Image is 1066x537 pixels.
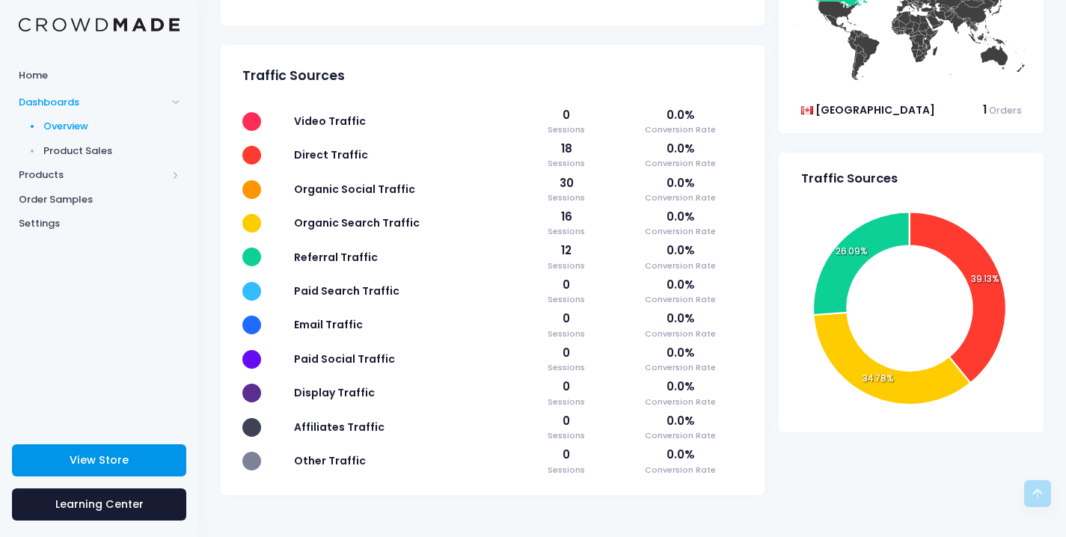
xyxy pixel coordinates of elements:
span: 0.0% [618,345,743,361]
span: 0.0% [618,175,743,191]
span: Conversion Rate [618,225,743,238]
span: Sessions [530,396,604,408]
span: 0.0% [618,209,743,225]
span: Sessions [530,191,604,204]
span: 0.0% [618,242,743,259]
span: Affiliates Traffic [294,420,385,435]
span: 1 [983,102,987,117]
span: Sessions [530,225,604,238]
span: Display Traffic [294,385,375,400]
span: 16 [530,209,604,225]
span: 0 [530,413,604,429]
span: Conversion Rate [618,328,743,340]
span: 18 [530,141,604,157]
span: 0 [530,310,604,327]
span: Referral Traffic [294,250,378,265]
span: Dashboards [19,95,167,110]
span: Conversion Rate [618,361,743,374]
span: 30 [530,175,604,191]
span: Product Sales [43,144,180,159]
span: Paid Search Traffic [294,283,399,298]
span: Settings [19,216,180,231]
span: 0 [530,277,604,293]
span: Traffic Sources [242,68,345,84]
span: View Store [70,452,129,467]
span: 0 [530,345,604,361]
span: Sessions [530,293,604,306]
span: Other Traffic [294,453,366,468]
span: 0.0% [618,378,743,395]
a: View Store [12,444,186,476]
span: Overview [43,119,180,134]
span: Sessions [530,123,604,136]
span: 0 [530,378,604,395]
span: 0.0% [618,310,743,327]
span: Conversion Rate [618,157,743,170]
span: Conversion Rate [618,260,743,272]
span: Conversion Rate [618,464,743,476]
span: Products [19,168,167,182]
span: Organic Search Traffic [294,215,420,230]
span: Orders [989,104,1022,117]
img: Logo [19,18,180,32]
span: Conversion Rate [618,191,743,204]
span: Conversion Rate [618,429,743,442]
span: Sessions [530,464,604,476]
span: Learning Center [55,497,144,512]
span: Sessions [530,429,604,442]
span: Sessions [530,328,604,340]
span: Sessions [530,361,604,374]
span: 12 [530,242,604,259]
span: 0.0% [618,107,743,123]
span: Video Traffic [294,114,366,129]
a: Learning Center [12,488,186,521]
span: Conversion Rate [618,396,743,408]
span: Sessions [530,260,604,272]
span: 0.0% [618,277,743,293]
span: Paid Social Traffic [294,352,395,366]
span: Conversion Rate [618,123,743,136]
span: [GEOGRAPHIC_DATA] [815,102,935,117]
span: Order Samples [19,192,180,207]
span: 0.0% [618,141,743,157]
span: Home [19,68,180,83]
span: 0 [530,447,604,463]
span: 0 [530,107,604,123]
span: Traffic Sources [801,171,898,186]
span: Sessions [530,157,604,170]
span: 0.0% [618,413,743,429]
span: 0.0% [618,447,743,463]
span: Direct Traffic [294,147,368,162]
span: Organic Social Traffic [294,182,415,197]
span: Conversion Rate [618,293,743,306]
span: Email Traffic [294,317,363,332]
